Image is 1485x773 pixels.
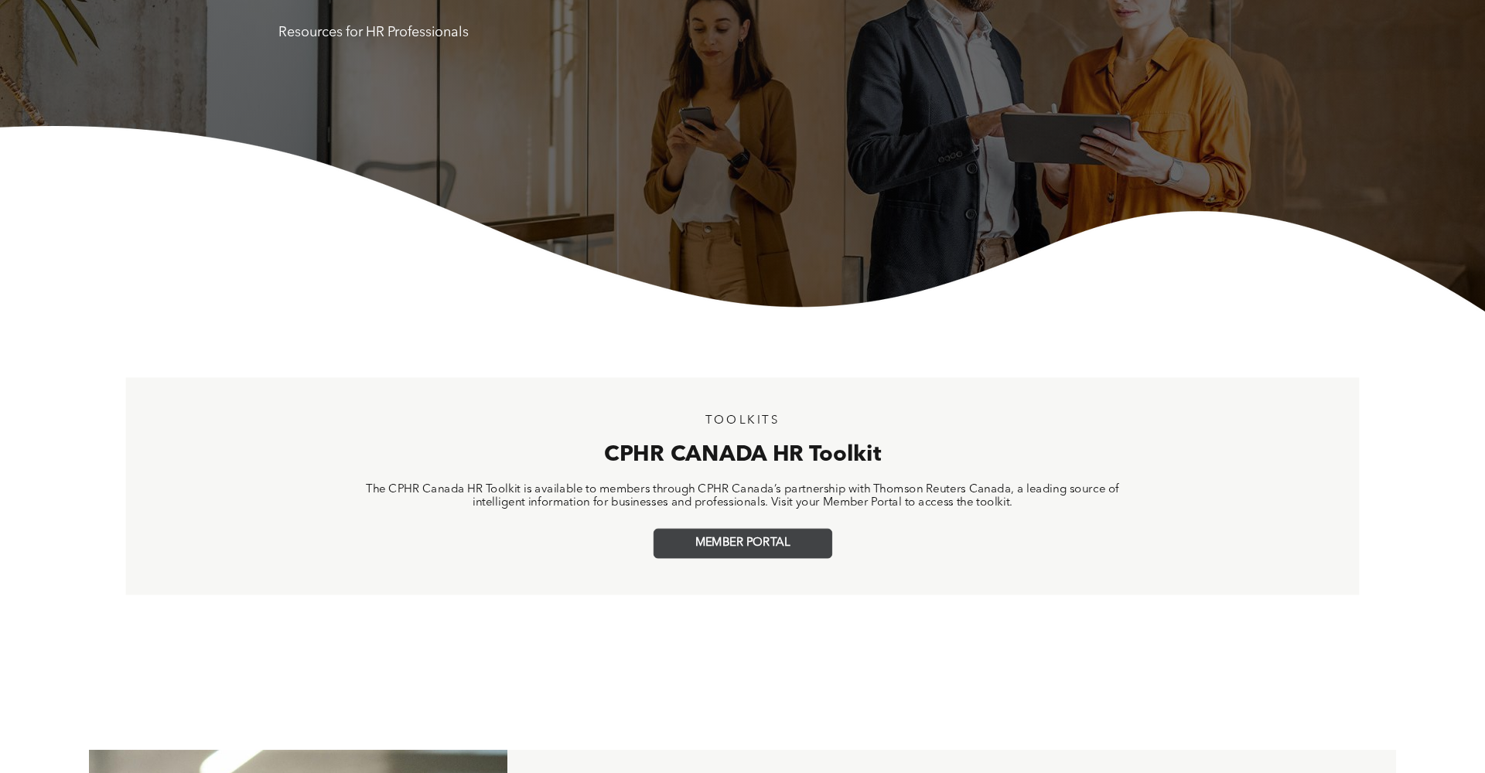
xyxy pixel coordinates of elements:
[604,444,882,465] span: CPHR CANADA HR Toolkit
[705,414,780,426] span: TOOLKITS
[653,529,831,559] a: MEMBER PORTAL
[695,536,790,550] span: MEMBER PORTAL
[366,483,1119,509] span: The CPHR Canada HR Toolkit is available to members through CPHR Canada’s partnership with Thomson...
[278,26,469,39] span: Resources for HR Professionals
